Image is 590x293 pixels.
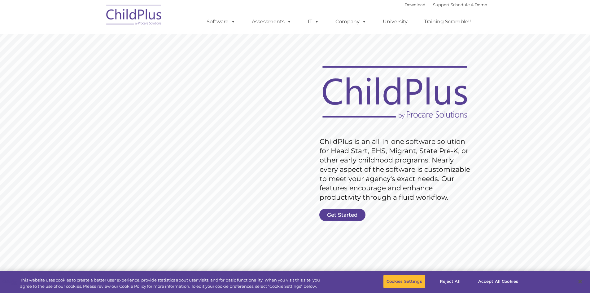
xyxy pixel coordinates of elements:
[377,16,414,28] a: University
[383,275,426,288] button: Cookies Settings
[475,275,522,288] button: Accept All Cookies
[329,16,373,28] a: Company
[451,2,487,7] a: Schedule A Demo
[320,137,473,202] rs-layer: ChildPlus is an all-in-one software solution for Head Start, EHS, Migrant, State Pre-K, or other ...
[404,2,426,7] a: Download
[404,2,487,7] font: |
[246,16,298,28] a: Assessments
[200,16,242,28] a: Software
[433,2,449,7] a: Support
[431,275,470,288] button: Reject All
[573,275,587,288] button: Close
[103,0,165,31] img: ChildPlus by Procare Solutions
[302,16,325,28] a: IT
[20,277,325,289] div: This website uses cookies to create a better user experience, provide statistics about user visit...
[418,16,477,28] a: Training Scramble!!
[319,209,365,221] a: Get Started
